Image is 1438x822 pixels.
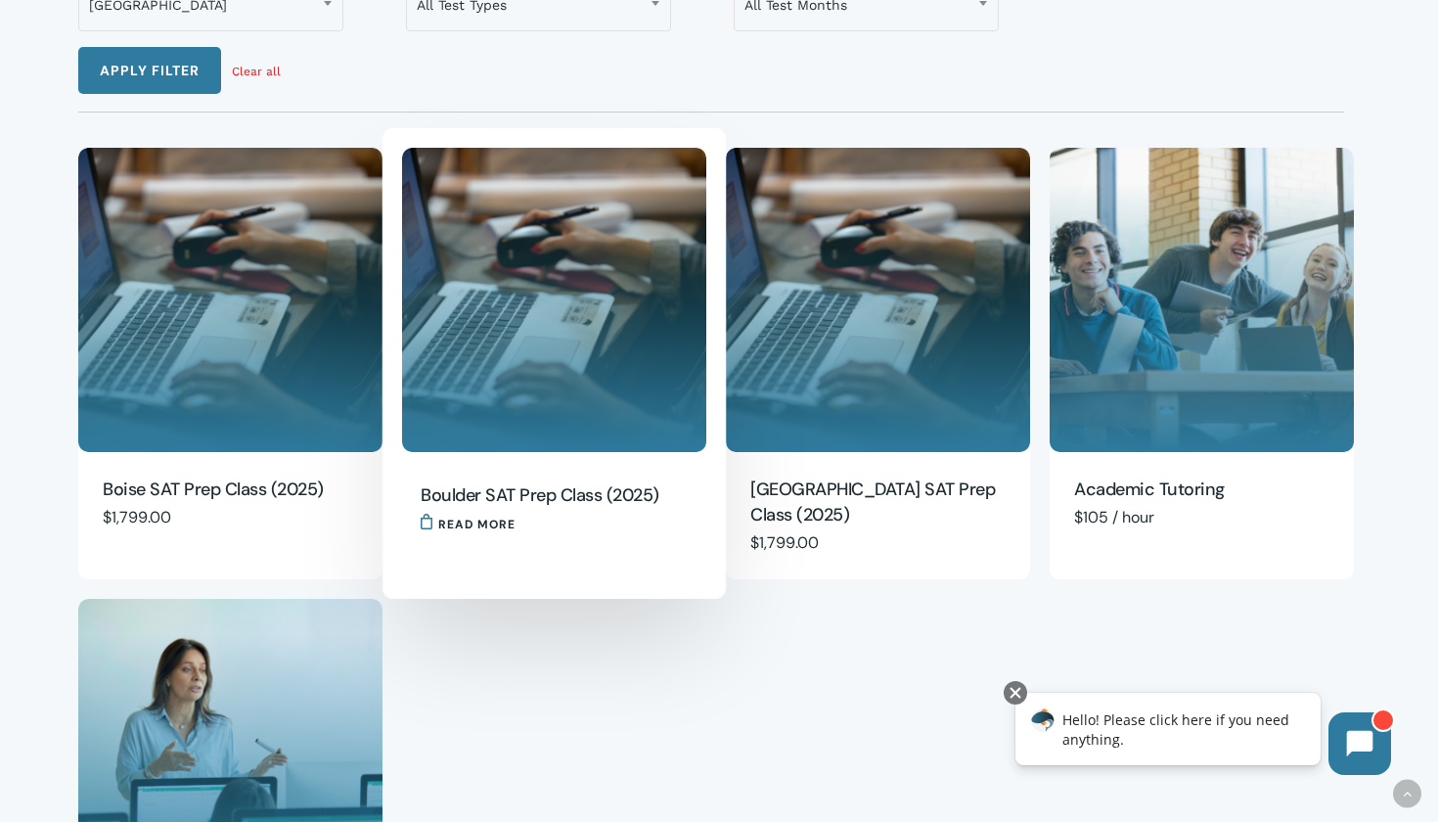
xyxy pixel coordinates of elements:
span: Read more [438,513,516,536]
img: Online SAT Prep 14 [78,148,382,452]
a: Academic Tutoring [1074,477,1329,504]
button: Apply filter [78,47,221,94]
a: Boise SAT Prep Class (2025) [78,148,382,452]
a: [GEOGRAPHIC_DATA] SAT Prep Class (2025) [750,477,1006,529]
a: Clear all [232,60,281,83]
span: $ [750,532,759,553]
a: Boise SAT Prep Class (2025) [103,477,358,504]
a: Denver Tech Center SAT Prep Class (2025) [726,148,1030,452]
a: Read more about “Boulder SAT Prep Class (2025)” [421,514,516,530]
bdi: 1,799.00 [103,507,171,527]
img: Online SAT Prep 14 [726,148,1030,452]
span: $ [103,507,112,527]
bdi: 1,799.00 [750,532,819,553]
a: Academic Tutoring [1050,148,1354,452]
iframe: Chatbot [995,677,1411,795]
a: Boulder SAT Prep Class (2025) [402,148,706,452]
span: $105 / hour [1074,507,1154,527]
a: Boulder SAT Prep Class (2025) [421,482,676,510]
img: Academic Tutoring 1 1 [1050,148,1354,452]
img: Online SAT Prep 14 [402,148,706,452]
